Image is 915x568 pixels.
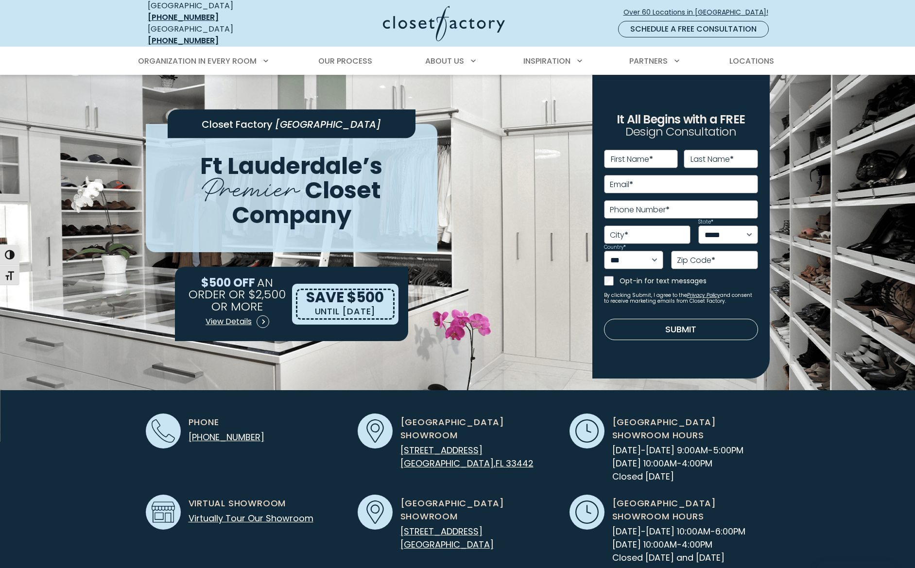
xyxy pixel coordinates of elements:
[610,206,670,214] label: Phone Number
[610,181,633,189] label: Email
[152,500,175,524] img: Showroom icon
[138,55,257,67] span: Organization in Every Room
[625,124,736,140] span: Design Consultation
[604,245,626,250] label: Country
[383,6,505,41] img: Closet Factory Logo
[611,155,653,163] label: First Name
[698,220,713,224] label: State
[612,470,743,483] span: Closed [DATE]
[620,276,758,286] label: Opt-in for text messages
[305,174,381,207] span: Closet
[612,538,745,551] span: [DATE] 10:00AM-4:00PM
[148,23,289,47] div: [GEOGRAPHIC_DATA]
[612,497,770,523] span: [GEOGRAPHIC_DATA] Showroom Hours
[496,457,503,469] span: FL
[232,199,351,231] span: Company
[617,111,745,127] span: It All Begins with a FREE
[604,319,758,340] button: Submit
[275,117,381,131] span: [GEOGRAPHIC_DATA]
[202,164,299,208] span: Premier
[189,431,264,443] a: [PHONE_NUMBER]
[618,21,769,37] a: Schedule a Free Consultation
[189,512,313,524] a: Virtually Tour Our Showroom
[202,117,273,131] span: Closet Factory
[425,55,464,67] span: About Us
[205,312,270,331] a: View Details
[691,155,734,163] label: Last Name
[148,35,219,46] a: [PHONE_NUMBER]
[612,525,745,538] span: [DATE]-[DATE] 10:00AM-6:00PM
[610,231,628,239] label: City
[400,415,558,442] span: [GEOGRAPHIC_DATA] Showroom
[612,415,770,442] span: [GEOGRAPHIC_DATA] Showroom Hours
[400,525,494,551] a: [STREET_ADDRESS][GEOGRAPHIC_DATA]
[306,287,384,308] span: SAVE $500
[612,444,743,457] span: [DATE]-[DATE] 9:00AM-5:00PM
[201,274,255,290] span: $500 OFF
[400,444,534,469] a: [STREET_ADDRESS] [GEOGRAPHIC_DATA],FL 33442
[729,55,774,67] span: Locations
[400,457,494,469] span: [GEOGRAPHIC_DATA]
[189,497,286,510] span: Virtual Showroom
[612,551,745,564] span: Closed [DATE] and [DATE]
[523,55,570,67] span: Inspiration
[131,48,784,75] nav: Primary Menu
[604,293,758,304] small: By clicking Submit, I agree to the and consent to receive marketing emails from Closet Factory.
[315,305,376,318] p: UNTIL [DATE]
[400,497,558,523] span: [GEOGRAPHIC_DATA] Showroom
[687,292,720,299] a: Privacy Policy
[612,457,743,470] span: [DATE] 10:00AM-4:00PM
[189,415,219,429] span: Phone
[623,4,777,21] a: Over 60 Locations in [GEOGRAPHIC_DATA]!
[677,257,715,264] label: Zip Code
[506,457,534,469] span: 33442
[206,316,252,327] span: View Details
[200,149,382,182] span: Ft Lauderdale’s
[623,7,776,17] span: Over 60 Locations in [GEOGRAPHIC_DATA]!
[189,274,286,314] span: AN ORDER OR $2,500 OR MORE
[400,444,483,456] span: [STREET_ADDRESS]
[629,55,668,67] span: Partners
[148,12,219,23] a: [PHONE_NUMBER]
[318,55,372,67] span: Our Process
